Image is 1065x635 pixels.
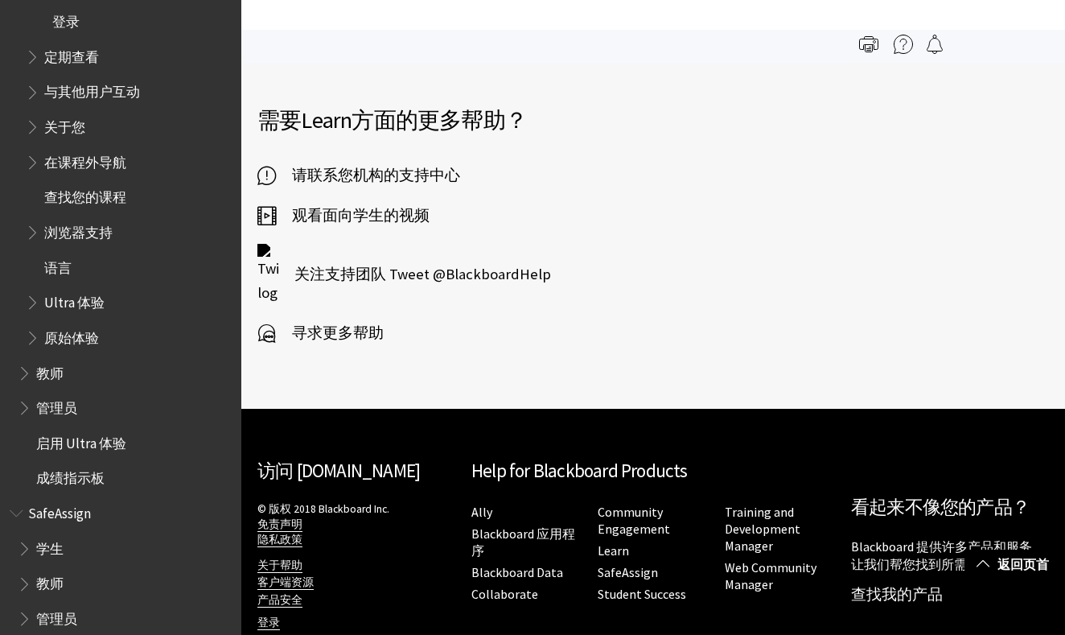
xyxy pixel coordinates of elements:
a: Training and Development Manager [725,504,800,555]
a: 免责声明 [257,517,302,532]
span: 学生 [36,535,64,557]
nav: Book outline for Blackboard SafeAssign [10,500,232,633]
a: 请联系您机构的支持中心 [257,163,460,188]
span: 成绩指示板 [36,465,105,487]
span: 查找您的课程 [44,184,126,206]
a: 访问 [DOMAIN_NAME] [257,459,420,482]
a: SafeAssign [598,564,658,581]
span: 教师 [36,360,64,381]
span: 语言 [44,254,72,276]
a: 关于帮助 [257,559,302,573]
span: 管理员 [36,605,77,627]
span: 启用 Ultra 体验 [36,430,126,452]
a: Community Engagement [598,504,670,538]
span: 在课程外导航 [44,149,126,171]
span: Learn [301,105,352,134]
span: 登录 [52,8,80,30]
a: Ally [471,504,492,521]
span: 定期查看 [44,43,99,65]
a: 返回页首 [964,550,1065,579]
a: 隐私政策 [257,533,302,547]
span: SafeAssign [28,500,91,522]
img: Twitter logo [257,244,278,305]
img: More help [894,35,913,54]
h2: 需要 方面的更多帮助？ [257,103,653,137]
span: 原始体验 [44,324,99,346]
span: 与其他用户互动 [44,79,140,101]
a: 观看面向学生的视频 [257,204,430,228]
a: Blackboard Data [471,564,563,581]
span: 管理员 [36,394,77,416]
span: 寻求更多帮助 [276,321,384,345]
a: Student Success [598,586,686,603]
a: 产品安全 [257,593,302,608]
img: Follow this page [925,35,944,54]
a: Learn [598,542,629,559]
a: Twitter logo 关注支持团队 Tweet @BlackboardHelp [257,244,551,305]
a: Blackboard 应用程序 [471,526,575,559]
a: 登录 [257,616,280,630]
a: Web Community Manager [725,559,816,593]
a: 寻求更多帮助 [257,321,384,345]
span: 浏览器支持 [44,219,113,241]
h2: Help for Blackboard Products [471,457,835,485]
a: 查找我的产品 [851,585,943,604]
img: Print [859,35,878,54]
a: 客户端资源 [257,575,314,590]
span: 关注支持团队 Tweet @BlackboardHelp [278,262,551,287]
a: Collaborate [471,586,538,603]
span: 教师 [36,571,64,592]
p: © 版权 2018 Blackboard Inc. [257,501,455,547]
span: 观看面向学生的视频 [276,204,430,228]
h2: 看起来不像您的产品？ [851,493,1049,522]
span: 关于您 [44,113,85,135]
span: 请联系您机构的支持中心 [276,163,460,188]
span: Ultra 体验 [44,289,105,311]
p: Blackboard 提供许多产品和服务。让我们帮您找到所需的信息。 [851,538,1049,574]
